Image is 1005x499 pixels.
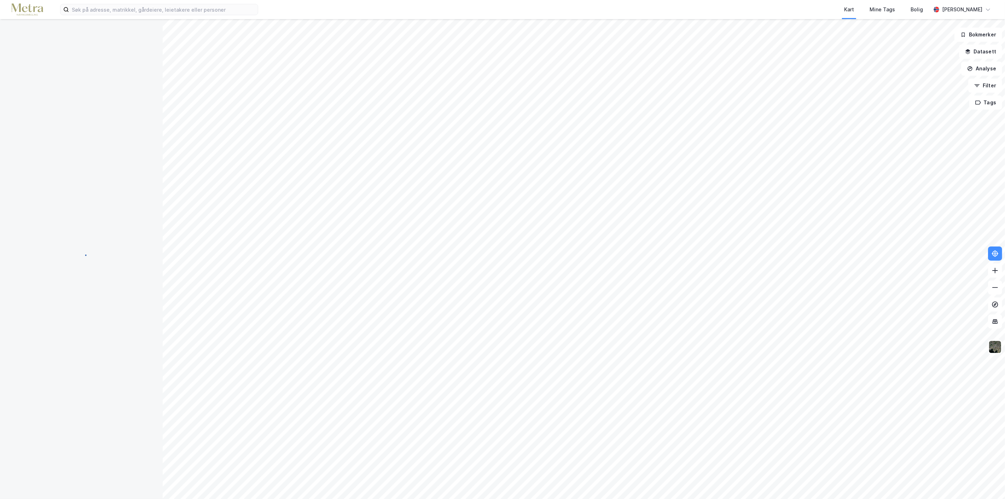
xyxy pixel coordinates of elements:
div: Mine Tags [870,5,895,14]
div: Kontrollprogram for chat [970,465,1005,499]
div: Bolig [911,5,923,14]
input: Søk på adresse, matrikkel, gårdeiere, leietakere eller personer [69,4,258,15]
div: Kart [844,5,854,14]
iframe: Chat Widget [970,465,1005,499]
button: Filter [968,79,1002,93]
button: Datasett [959,45,1002,59]
img: spinner.a6d8c91a73a9ac5275cf975e30b51cfb.svg [76,249,87,261]
img: metra-logo.256734c3b2bbffee19d4.png [11,4,43,16]
div: [PERSON_NAME] [942,5,982,14]
button: Bokmerker [954,28,1002,42]
button: Tags [969,95,1002,110]
button: Analyse [961,62,1002,76]
img: 9k= [988,340,1002,354]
